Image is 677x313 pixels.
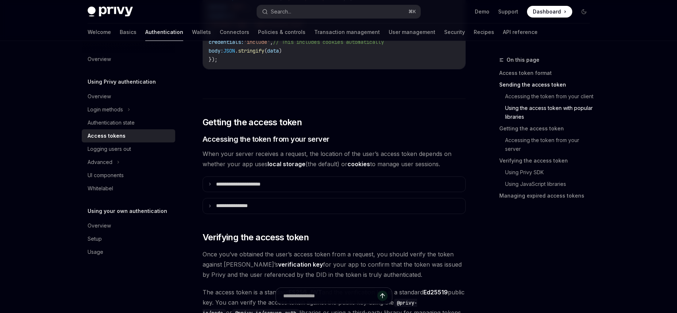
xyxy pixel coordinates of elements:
a: Recipes [474,23,494,41]
h5: Using Privy authentication [88,77,156,86]
a: Using Privy SDK [505,167,596,178]
a: Using JavaScript libraries [505,178,596,190]
span: body: [209,47,223,54]
span: credentials: [209,39,244,45]
div: Usage [88,248,103,256]
span: JSON [223,47,235,54]
a: Wallets [192,23,211,41]
a: Setup [82,232,175,245]
div: Authentication state [88,118,135,127]
span: Verifying the access token [203,232,309,243]
a: Getting the access token [499,123,596,134]
span: // This includes cookies automatically [273,39,384,45]
div: Logging users out [88,145,131,153]
button: Send message [377,291,388,301]
div: Whitelabel [88,184,113,193]
a: Demo [475,8,489,15]
span: . [235,47,238,54]
div: Overview [88,221,111,230]
a: Support [498,8,518,15]
strong: local storage [268,160,305,168]
strong: verification key [278,261,323,268]
span: Dashboard [533,8,561,15]
a: Whitelabel [82,182,175,195]
div: UI components [88,171,124,180]
span: ( [264,47,267,54]
a: Security [444,23,465,41]
a: Basics [120,23,136,41]
div: Search... [271,7,291,16]
a: Overview [82,53,175,66]
a: Using the access token with popular libraries [505,102,596,123]
a: Overview [82,219,175,232]
a: Welcome [88,23,111,41]
div: Login methods [88,105,123,114]
a: Verifying the access token [499,155,596,167]
span: , [270,39,273,45]
span: ) [279,47,282,54]
a: Transaction management [314,23,380,41]
strong: cookies [347,160,370,168]
a: Authentication [145,23,183,41]
div: Setup [88,234,102,243]
span: Getting the access token [203,117,302,128]
div: Advanced [88,158,112,167]
a: Accessing the token from your server [505,134,596,155]
div: Access tokens [88,131,126,140]
a: Dashboard [527,6,572,18]
span: }); [209,56,218,63]
span: On this page [507,56,539,64]
a: Connectors [220,23,249,41]
a: UI components [82,169,175,182]
span: Once you’ve obtained the user’s access token from a request, you should verify the token against ... [203,249,466,280]
a: Access token format [499,67,596,79]
div: Overview [88,55,111,64]
a: Managing expired access tokens [499,190,596,202]
a: Overview [82,90,175,103]
a: Sending the access token [499,79,596,91]
a: Policies & controls [258,23,305,41]
button: Toggle dark mode [578,6,590,18]
span: Accessing the token from your server [203,134,330,144]
a: Accessing the token from your client [505,91,596,102]
a: Authentication state [82,116,175,129]
span: data [267,47,279,54]
span: stringify [238,47,264,54]
button: Search...⌘K [257,5,420,18]
span: ⌘ K [408,9,416,15]
a: Usage [82,245,175,259]
a: Logging users out [82,142,175,156]
span: 'include' [244,39,270,45]
a: User management [389,23,435,41]
span: When your server receives a request, the location of the user’s access token depends on whether y... [203,149,466,169]
div: Overview [88,92,111,101]
a: API reference [503,23,538,41]
h5: Using your own authentication [88,207,167,215]
a: Access tokens [82,129,175,142]
img: dark logo [88,7,133,17]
